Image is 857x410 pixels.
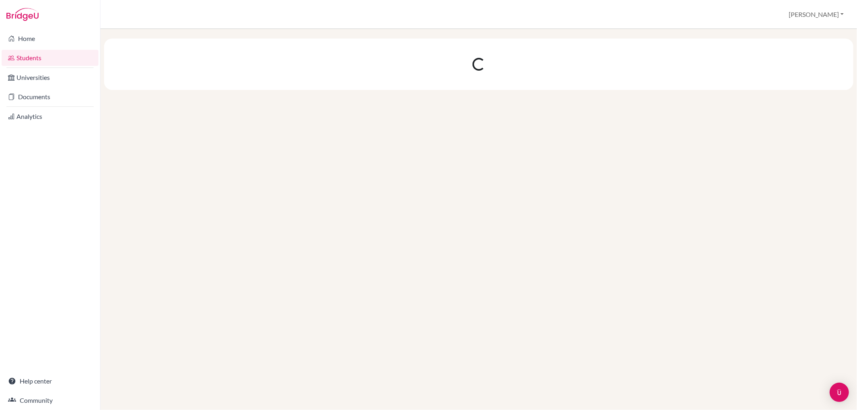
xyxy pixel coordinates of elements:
a: Documents [2,89,98,105]
a: Analytics [2,108,98,124]
a: Students [2,50,98,66]
a: Help center [2,373,98,389]
a: Home [2,31,98,47]
button: [PERSON_NAME] [785,7,847,22]
div: Open Intercom Messenger [830,383,849,402]
a: Community [2,392,98,408]
a: Universities [2,69,98,86]
img: Bridge-U [6,8,39,21]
